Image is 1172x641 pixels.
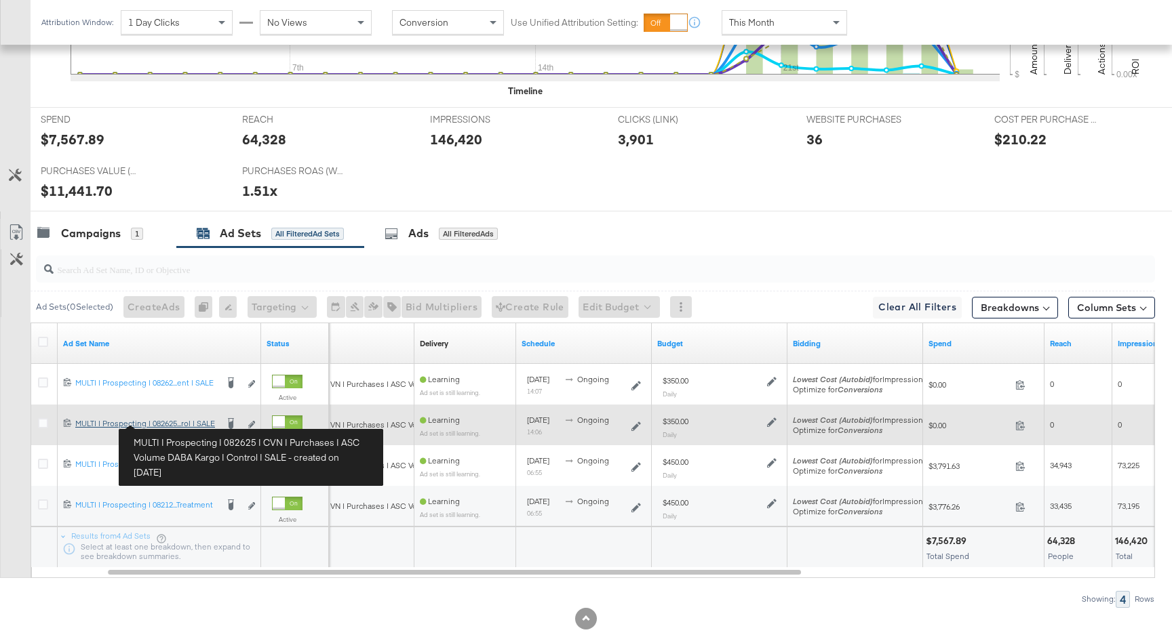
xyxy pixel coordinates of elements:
div: 0 [195,296,219,318]
text: Delivery [1061,40,1074,75]
span: IMPRESSIONS [430,113,532,126]
em: Lowest Cost (Autobid) [793,415,873,425]
text: Actions [1095,43,1108,75]
em: Conversions [838,466,882,476]
div: $450.00 [663,497,688,508]
label: Active [272,434,302,442]
span: WEBSITE PURCHASES [806,113,908,126]
sub: Ad set is still learning. [420,429,480,437]
div: $350.00 [663,375,688,386]
div: $7,567.89 [41,129,104,149]
span: REACH [242,113,344,126]
button: Clear All Filters [873,297,962,318]
a: MULTI | Prospecting | 082625...rol | SALE [75,418,216,432]
em: Lowest Cost (Autobid) [793,374,873,384]
span: $3,776.26 [929,501,1010,512]
a: Shows when your Ad Set is scheduled to deliver. [522,338,646,349]
span: People [1048,551,1074,561]
span: 0 [1050,419,1054,430]
span: ongoing [577,496,609,506]
a: Your Ad Set name. [63,338,256,349]
span: MULTI | Prospecting | 082125 | CVN | Purchases | ASC Volume DABA Kargo [216,379,481,389]
label: Active [272,393,302,402]
div: Optimize for [793,425,927,436]
sub: 14:06 [527,428,542,436]
span: Total Spend [926,551,969,561]
div: 146,420 [430,129,482,149]
span: Learning [420,496,460,506]
div: $450.00 [663,457,688,468]
sub: 06:55 [527,468,542,476]
div: Delivery [420,338,448,349]
text: Amount (USD) [1028,15,1040,75]
span: [DATE] [527,374,549,384]
em: Conversions [838,425,882,435]
span: PURCHASES VALUE (WEBSITE EVENTS) [41,165,142,178]
span: $0.00 [929,420,1010,430]
span: MULTI | Prospecting | 082125 | CVN | Purchases | ASC Volume DABA Kargo [216,501,481,511]
span: No Views [267,16,307,28]
div: $210.22 [994,129,1047,149]
span: $3,791.63 [929,461,1010,471]
div: Campaigns [61,226,121,241]
span: 0 [1118,379,1122,389]
div: 146,420 [1115,535,1152,547]
span: Learning [420,455,460,466]
div: MULTI | Prospecting | 08262...ent | SALE [75,377,216,388]
em: Lowest Cost (Autobid) [793,455,873,466]
label: Active [272,515,302,524]
sub: Ad set is still learning. [420,388,480,396]
em: Lowest Cost (Autobid) [793,496,873,506]
div: Ad Sets ( 0 Selected) [36,301,113,313]
div: $350.00 [663,416,688,427]
a: The total amount spent to date. [929,338,1039,349]
sub: Ad set is still learning. [420,470,480,478]
span: 0 [1050,379,1054,389]
div: Ads [408,226,429,241]
span: 1 Day Clicks [128,16,180,28]
span: ongoing [577,415,609,425]
span: Conversion [399,16,448,28]
span: 73,195 [1118,501,1139,511]
span: COST PER PURCHASE (WEBSITE EVENTS) [994,113,1096,126]
span: Learning [420,415,460,425]
div: $11,441.70 [41,181,113,201]
div: Optimize for [793,506,927,517]
sub: 06:55 [527,509,542,517]
span: PURCHASES ROAS (WEBSITE EVENTS) [242,165,344,178]
span: for Impressions [793,374,927,384]
div: Ad Sets [220,226,261,241]
sub: Daily [663,430,677,438]
span: 33,435 [1050,501,1072,511]
button: Breakdowns [972,297,1058,318]
span: 73,225 [1118,460,1139,470]
div: Rows [1134,594,1155,604]
span: Clear All Filters [878,299,956,316]
div: Attribution Window: [41,18,114,27]
button: Column Sets [1068,297,1155,318]
span: 34,943 [1050,460,1072,470]
span: for Impressions [793,415,927,425]
span: [DATE] [527,415,549,425]
a: Shows the current state of your Ad Set. [267,338,324,349]
label: Use Unified Attribution Setting: [511,16,638,29]
a: The number of people your ad was served to. [1050,338,1107,349]
div: MULTI | Prospecting | 082625...rol | SALE [75,418,216,429]
div: MULTI | Prospecting | 08212...Treatment [75,499,216,510]
sub: Ad set is still learning. [420,510,480,518]
span: for Impressions [793,496,927,506]
div: All Filtered Ads [439,228,498,240]
a: Shows the current budget of Ad Set. [657,338,782,349]
div: Timeline [508,85,543,98]
div: Optimize for [793,384,927,395]
a: MULTI | Prospecting | 08212...Treatment [75,499,216,514]
span: Learning [420,374,460,384]
div: 1.51x [242,181,277,201]
span: CLICKS (LINK) [618,113,720,126]
em: Conversions [838,384,882,394]
div: 1 [131,228,143,240]
span: 0 [1118,419,1122,430]
div: 3,901 [618,129,654,149]
div: $7,567.89 [926,535,971,547]
span: [DATE] [527,455,549,466]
